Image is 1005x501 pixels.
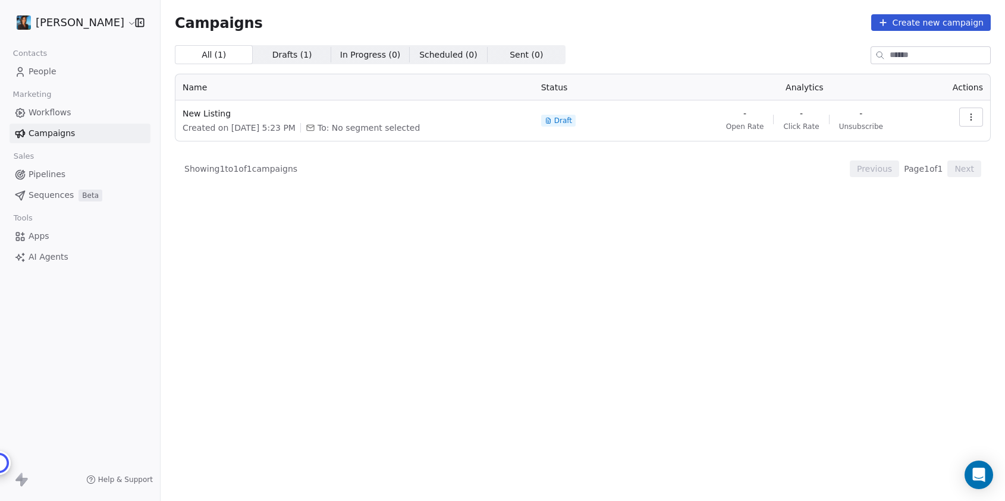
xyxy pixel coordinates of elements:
[184,163,297,175] span: Showing 1 to 1 of 1 campaigns
[10,226,150,246] a: Apps
[947,160,981,177] button: Next
[29,127,75,140] span: Campaigns
[10,62,150,81] a: People
[29,189,74,201] span: Sequences
[839,122,883,131] span: Unsubscribe
[175,14,263,31] span: Campaigns
[183,122,296,134] span: Created on [DATE] 5:23 PM
[683,74,927,100] th: Analytics
[904,163,943,175] span: Page 1 of 1
[340,49,401,61] span: In Progress ( 0 )
[10,165,150,184] a: Pipelines
[78,190,102,201] span: Beta
[29,230,49,242] span: Apps
[29,168,65,181] span: Pipelines
[743,108,746,119] span: -
[800,108,803,119] span: -
[10,185,150,205] a: SequencesBeta
[29,106,71,119] span: Workflows
[534,74,683,100] th: Status
[29,251,68,263] span: AI Agents
[86,475,153,484] a: Help & Support
[419,49,478,61] span: Scheduled ( 0 )
[10,124,150,143] a: Campaigns
[927,74,990,100] th: Actions
[965,461,993,489] div: Open Intercom Messenger
[14,12,127,33] button: [PERSON_NAME]
[318,122,420,134] span: To: No segment selected
[175,74,534,100] th: Name
[850,160,899,177] button: Previous
[510,49,543,61] span: Sent ( 0 )
[272,49,312,61] span: Drafts ( 1 )
[29,65,56,78] span: People
[783,122,819,131] span: Click Rate
[8,209,37,227] span: Tools
[17,15,31,30] img: pic.jpg
[726,122,764,131] span: Open Rate
[871,14,991,31] button: Create new campaign
[8,147,39,165] span: Sales
[8,45,52,62] span: Contacts
[8,86,56,103] span: Marketing
[10,247,150,267] a: AI Agents
[98,475,153,484] span: Help & Support
[10,103,150,122] a: Workflows
[36,15,124,30] span: [PERSON_NAME]
[859,108,862,119] span: -
[183,108,527,119] span: New Listing
[554,116,572,125] span: Draft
